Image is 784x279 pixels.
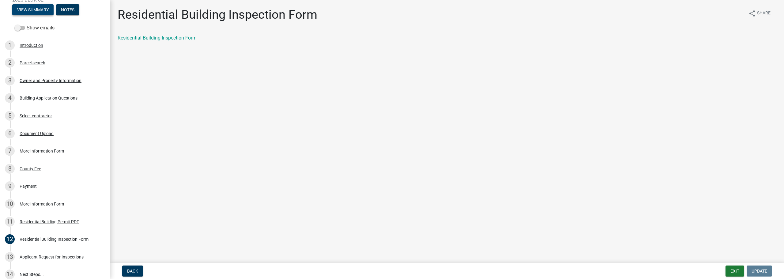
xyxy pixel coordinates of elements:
[5,58,15,68] div: 2
[5,217,15,227] div: 11
[20,149,64,153] div: More Information Form
[747,266,772,277] button: Update
[20,96,77,100] div: Building Application Questions
[20,131,54,136] div: Document Upload
[56,4,79,15] button: Notes
[5,234,15,244] div: 12
[752,269,767,273] span: Update
[5,76,15,85] div: 3
[748,10,756,17] i: share
[122,266,143,277] button: Back
[15,24,55,32] label: Show emails
[726,266,744,277] button: Exit
[12,8,54,13] wm-modal-confirm: Summary
[5,199,15,209] div: 10
[20,255,84,259] div: Applicant Request for Inspections
[56,8,79,13] wm-modal-confirm: Notes
[20,220,79,224] div: Residential Building Permit PDF
[20,202,64,206] div: More Information Form
[20,167,41,171] div: County Fee
[20,43,43,47] div: Introduction
[118,7,317,22] h1: Residential Building Inspection Form
[5,129,15,138] div: 6
[757,10,771,17] span: Share
[5,40,15,50] div: 1
[118,35,197,41] a: Residential Building Inspection Form
[20,78,81,83] div: Owner and Property Information
[744,7,775,19] button: shareShare
[20,114,52,118] div: Select contractor
[20,61,45,65] div: Parcel search
[20,184,37,188] div: Payment
[127,269,138,273] span: Back
[5,181,15,191] div: 9
[5,252,15,262] div: 13
[5,164,15,174] div: 8
[5,146,15,156] div: 7
[5,111,15,121] div: 5
[5,93,15,103] div: 4
[12,4,54,15] button: View Summary
[20,237,89,241] div: Residential Building Inspection Form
